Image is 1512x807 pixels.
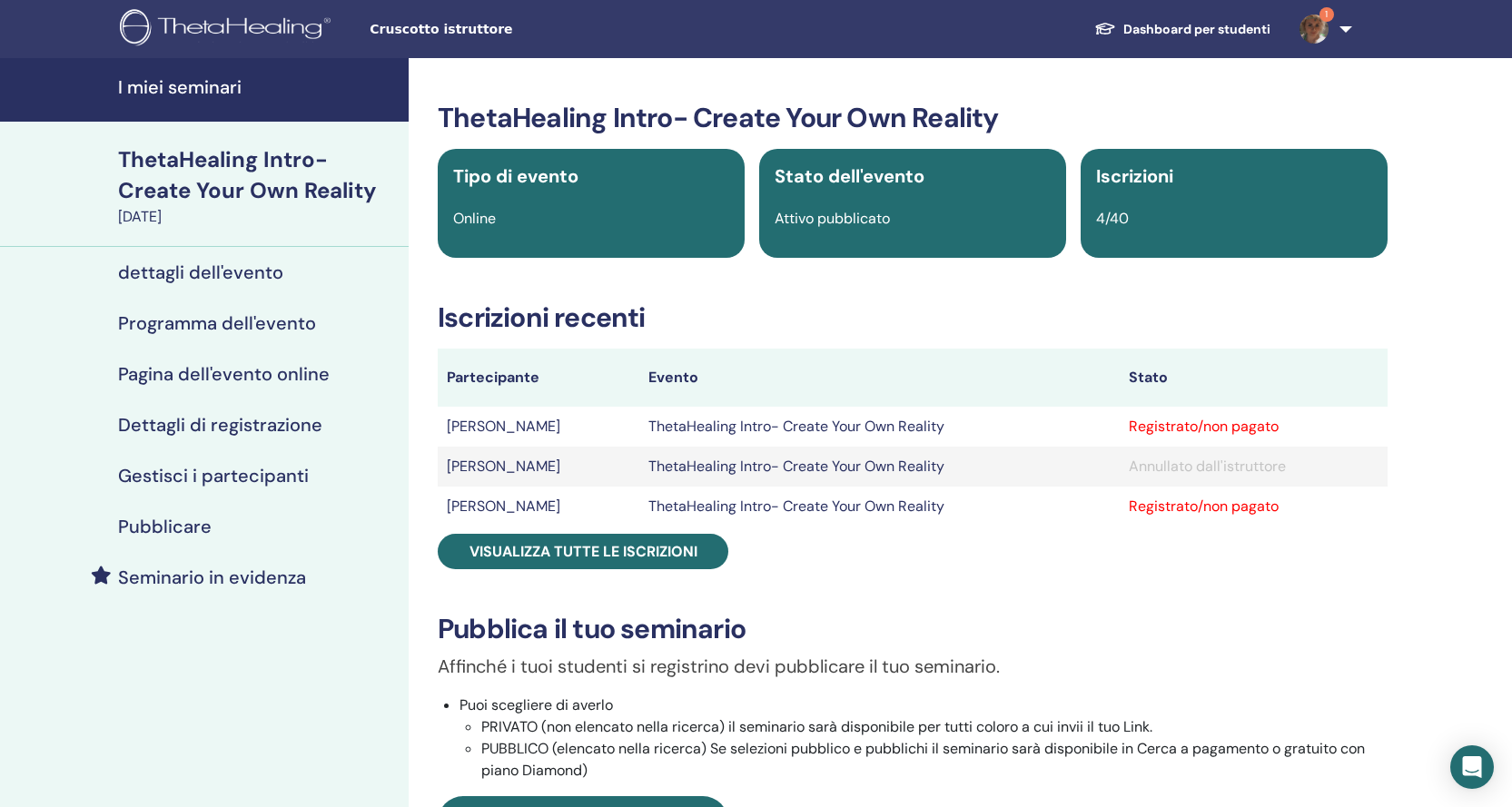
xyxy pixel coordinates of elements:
[438,534,728,569] a: Visualizza tutte le iscrizioni
[118,363,330,385] h4: Pagina dell'evento online
[639,487,1120,527] td: ThetaHealing Intro- Create Your Own Reality
[438,487,639,527] td: [PERSON_NAME]
[438,613,1388,645] h3: Pubblica il tuo seminario
[1129,456,1379,477] div: Annullato dall'istruttore
[453,209,496,228] span: Online
[1129,416,1379,438] div: Registrato/non pagato
[1129,496,1379,517] div: Registrato/non pagato
[438,349,639,407] th: Partecipante
[107,144,409,228] a: ThetaHealing Intro- Create Your Own Reality[DATE]
[438,301,1388,334] h3: Iscrizioni recenti
[118,465,309,487] h4: Gestisci i partecipanti
[639,407,1120,447] td: ThetaHealing Intro- Create Your Own Reality
[118,516,212,537] h4: Pubblicare
[1094,21,1116,36] img: graduation-cap-white.svg
[1319,7,1334,22] span: 1
[775,164,924,188] span: Stato dell'evento
[118,261,283,283] h4: dettagli dell'evento
[460,694,1388,782] li: Puoi scegliere di averlo
[469,542,697,561] span: Visualizza tutte le iscrizioni
[1120,349,1388,407] th: Stato
[120,9,337,50] img: logo.png
[1096,164,1173,188] span: Iscrizioni
[118,144,398,206] div: ThetaHealing Intro- Create Your Own Reality
[118,414,322,436] h4: Dettagli di registrazione
[118,312,316,334] h4: Programma dell'evento
[118,76,398,98] h4: I miei seminari
[438,102,1388,134] h3: ThetaHealing Intro- Create Your Own Reality
[438,407,639,447] td: [PERSON_NAME]
[118,566,306,588] h4: Seminario in evidenza
[438,447,639,487] td: [PERSON_NAME]
[1096,209,1129,228] span: 4/40
[775,209,890,228] span: Attivo pubblicato
[453,164,578,188] span: Tipo di evento
[370,20,642,39] span: Cruscotto istruttore
[118,206,398,228] div: [DATE]
[481,738,1388,782] li: PUBBLICO (elencato nella ricerca) Se selezioni pubblico e pubblichi il seminario sarà disponibile...
[481,716,1388,738] li: PRIVATO (non elencato nella ricerca) il seminario sarà disponibile per tutti coloro a cui invii i...
[438,653,1388,680] p: Affinché i tuoi studenti si registrino devi pubblicare il tuo seminario.
[1450,745,1494,789] div: Open Intercom Messenger
[639,349,1120,407] th: Evento
[639,447,1120,487] td: ThetaHealing Intro- Create Your Own Reality
[1300,15,1329,44] img: default.jpg
[1080,13,1285,46] a: Dashboard per studenti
